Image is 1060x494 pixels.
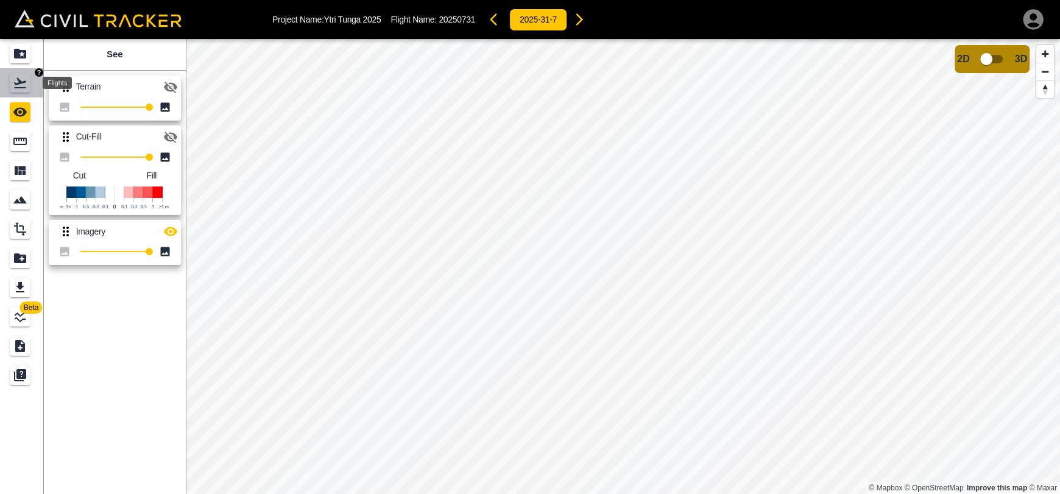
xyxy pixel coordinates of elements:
[1036,45,1054,63] button: Zoom in
[905,484,964,492] a: OpenStreetMap
[1029,484,1057,492] a: Maxar
[272,15,381,24] p: Project Name: Ytri Tunga 2025
[509,9,567,31] button: 2025-31-7
[1036,80,1054,98] button: Reset bearing to north
[869,484,902,492] a: Mapbox
[186,39,1060,494] canvas: Map
[15,10,182,27] img: Civil Tracker
[390,15,475,24] p: Flight Name:
[967,484,1027,492] a: Map feedback
[439,15,475,24] span: 20250731
[1015,54,1027,65] span: 3D
[957,54,969,65] span: 2D
[1036,63,1054,80] button: Zoom out
[43,77,72,89] div: Flights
